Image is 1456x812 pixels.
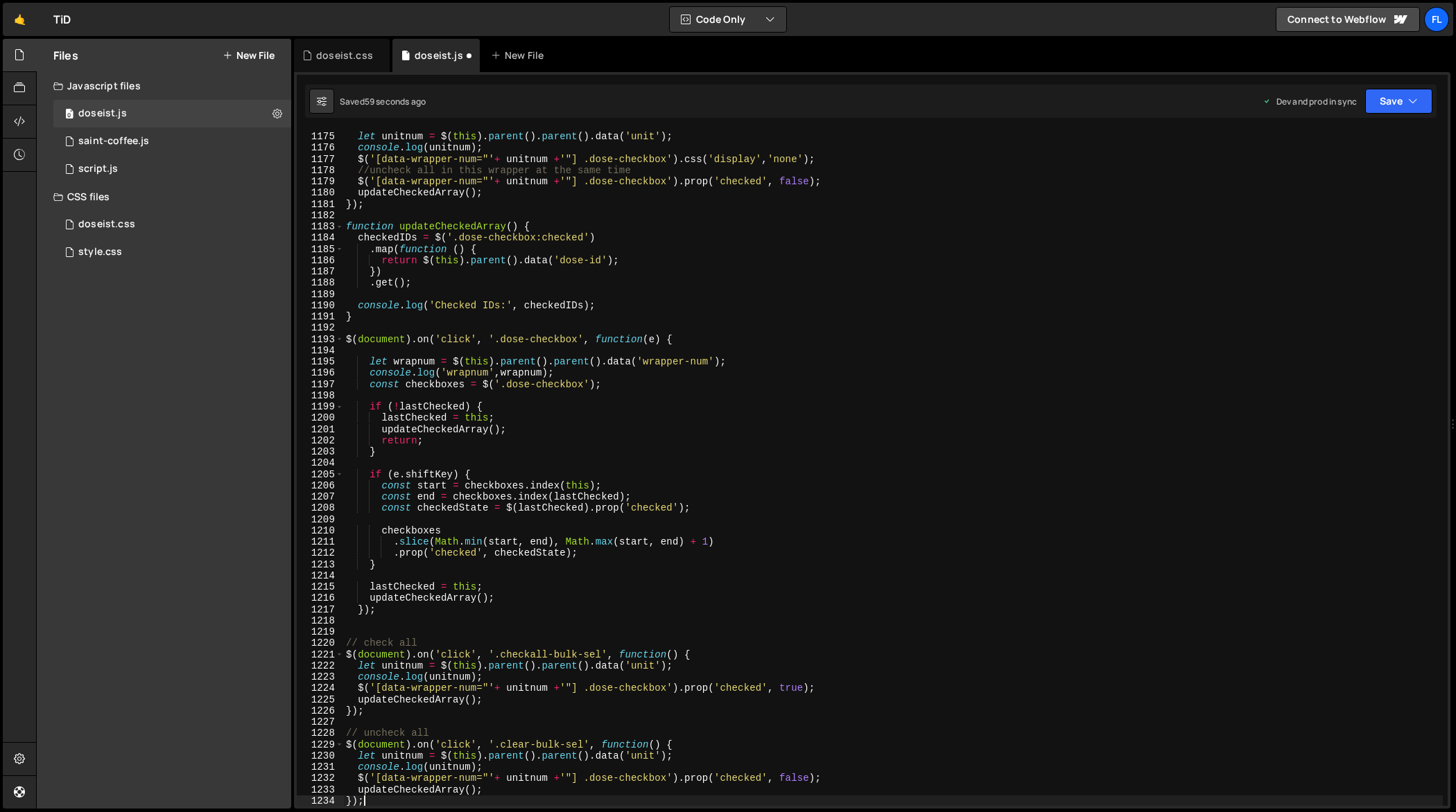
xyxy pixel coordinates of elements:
div: 1220 [297,637,344,648]
div: 1217 [297,604,344,615]
div: 1201 [297,424,344,435]
h2: Files [53,48,78,63]
span: 0 [65,109,73,121]
div: 1229 [297,739,344,750]
a: 🤙 [3,3,37,36]
div: 1232 [297,773,344,784]
div: 1221 [297,649,344,660]
div: 1228 [297,727,344,739]
div: 1204 [297,457,344,468]
div: 1179 [297,176,344,187]
div: 1177 [297,154,344,165]
div: 1213 [297,559,344,570]
button: Code Only [670,7,786,32]
div: 1227 [297,716,344,727]
div: 1175 [297,131,344,142]
div: 1185 [297,244,344,255]
div: 1199 [297,401,344,412]
div: 1202 [297,435,344,446]
div: 1181 [297,199,344,210]
div: 1187 [297,266,344,277]
div: Javascript files [37,72,291,100]
div: style.css [78,246,122,258]
div: 4604/24567.js [53,155,291,183]
div: doseist.css [316,48,373,62]
div: 1233 [297,784,344,795]
div: 1203 [297,446,344,457]
div: 1197 [297,379,344,390]
div: 4604/37981.js [53,100,291,127]
div: TiD [53,11,71,28]
div: 1189 [297,289,344,300]
div: CSS files [37,183,291,211]
div: 1191 [297,311,344,322]
div: 1176 [297,142,344,153]
div: 1209 [297,514,344,525]
div: 1205 [297,469,344,480]
div: 1218 [297,615,344,626]
div: script.js [78,163,118,175]
div: 1223 [297,671,344,682]
div: 1212 [297,547,344,558]
div: 4604/25434.css [53,238,291,266]
a: Connect to Webflow [1276,7,1420,32]
div: 1198 [297,390,344,401]
div: doseist.js [415,48,463,62]
div: 1180 [297,187,344,198]
div: 1219 [297,626,344,637]
div: 1193 [297,334,344,345]
div: 1225 [297,694,344,705]
div: 1226 [297,705,344,716]
button: New File [223,50,275,61]
div: 1195 [297,356,344,367]
div: 1234 [297,795,344,806]
div: 1183 [297,221,344,232]
div: 1200 [297,412,344,423]
a: Fl [1424,7,1449,32]
div: 1192 [297,322,344,333]
div: 1230 [297,750,344,761]
div: 59 seconds ago [365,96,426,107]
div: 1215 [297,581,344,592]
div: 1222 [297,660,344,671]
div: 1186 [297,255,344,266]
div: Dev and prod in sync [1263,96,1357,107]
div: 1214 [297,570,344,581]
div: 1178 [297,165,344,176]
div: 1194 [297,345,344,356]
button: Save [1365,89,1432,114]
div: Saved [340,96,426,107]
div: 1206 [297,480,344,491]
div: 1231 [297,761,344,773]
div: 1210 [297,525,344,536]
div: 1211 [297,536,344,547]
div: 1188 [297,277,344,288]
div: 1207 [297,491,344,502]
div: saint-coffee.js [78,135,149,148]
div: 4604/42100.css [53,211,291,238]
div: 4604/27020.js [53,127,291,155]
div: 1184 [297,232,344,243]
div: 1190 [297,300,344,311]
div: doseist.css [78,218,135,231]
div: doseist.js [78,107,127,120]
div: New File [491,48,549,62]
div: 1224 [297,682,344,694]
div: 1196 [297,367,344,378]
div: 1182 [297,210,344,221]
div: 1208 [297,502,344,513]
div: 1216 [297,592,344,603]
